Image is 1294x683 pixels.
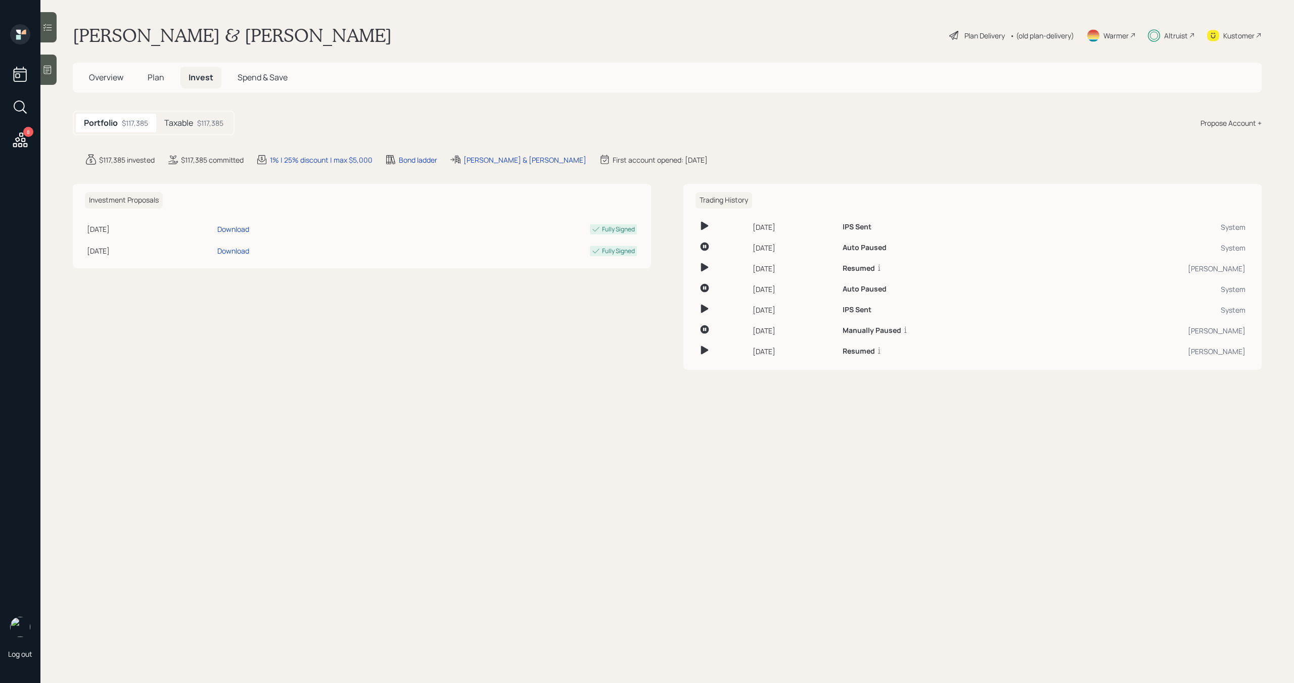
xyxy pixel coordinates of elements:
[753,346,835,357] div: [DATE]
[753,222,835,232] div: [DATE]
[217,224,249,234] div: Download
[1223,30,1255,41] div: Kustomer
[217,246,249,256] div: Download
[1010,30,1074,41] div: • (old plan-delivery)
[753,325,835,336] div: [DATE]
[843,243,887,252] h6: Auto Paused
[753,242,835,253] div: [DATE]
[696,192,752,209] h6: Trading History
[181,155,244,165] div: $117,385 committed
[1061,284,1245,295] div: System
[602,247,635,256] div: Fully Signed
[753,263,835,274] div: [DATE]
[189,72,213,83] span: Invest
[23,127,33,137] div: 8
[1061,242,1245,253] div: System
[1061,305,1245,315] div: System
[10,617,30,637] img: michael-russo-headshot.png
[399,155,437,165] div: Bond ladder
[602,225,635,234] div: Fully Signed
[464,155,586,165] div: [PERSON_NAME] & [PERSON_NAME]
[84,118,118,128] h5: Portfolio
[843,223,871,231] h6: IPS Sent
[164,118,193,128] h5: Taxable
[1061,222,1245,232] div: System
[1061,325,1245,336] div: [PERSON_NAME]
[753,305,835,315] div: [DATE]
[1200,118,1262,128] div: Propose Account +
[270,155,373,165] div: 1% | 25% discount | max $5,000
[85,192,163,209] h6: Investment Proposals
[197,118,223,128] div: $117,385
[122,118,148,128] div: $117,385
[89,72,123,83] span: Overview
[73,24,392,46] h1: [PERSON_NAME] & [PERSON_NAME]
[843,306,871,314] h6: IPS Sent
[87,224,213,234] div: [DATE]
[87,246,213,256] div: [DATE]
[843,264,875,273] h6: Resumed
[8,649,32,659] div: Log out
[1103,30,1129,41] div: Warmer
[1164,30,1188,41] div: Altruist
[753,284,835,295] div: [DATE]
[99,155,155,165] div: $117,385 invested
[964,30,1005,41] div: Plan Delivery
[843,347,875,356] h6: Resumed
[843,285,887,294] h6: Auto Paused
[148,72,164,83] span: Plan
[613,155,708,165] div: First account opened: [DATE]
[1061,263,1245,274] div: [PERSON_NAME]
[238,72,288,83] span: Spend & Save
[1061,346,1245,357] div: [PERSON_NAME]
[843,326,901,335] h6: Manually Paused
